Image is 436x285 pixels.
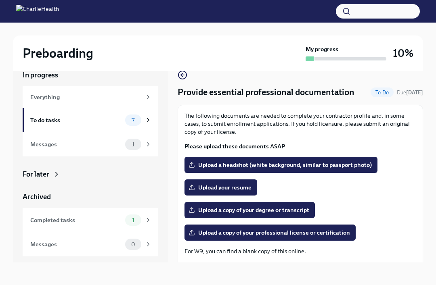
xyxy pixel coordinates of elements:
span: To Do [371,89,394,96]
a: Completed tasks1 [23,208,158,232]
div: For later [23,169,49,179]
span: 1 [127,217,139,223]
span: Upload your resume [190,183,252,191]
h3: 10% [393,46,413,60]
label: Upload your resume [184,179,257,196]
strong: My progress [306,45,338,53]
label: Upload a copy of your professional license or certification [184,225,356,241]
strong: [DATE] [406,89,423,96]
a: For later [23,169,158,179]
a: Messages1 [23,132,158,156]
strong: Please upload these documents ASAP [184,143,285,150]
span: 1 [127,141,139,148]
a: Everything [23,86,158,108]
p: For W9, you can find a blank copy of this online. [184,247,416,255]
span: Upload a copy of your degree or transcript [190,206,309,214]
span: 7 [127,117,139,123]
div: Everything [30,93,141,102]
div: Messages [30,240,122,249]
img: CharlieHealth [16,5,59,18]
div: To do tasks [30,116,122,125]
span: Due [397,89,423,96]
p: The following documents are needed to complete your contractor profile and, in some cases, to sub... [184,112,416,136]
a: Messages0 [23,232,158,256]
span: Upload a headshot (white background, similar to passport photo) [190,161,372,169]
strong: If you are an Independent Contractor, below are a few Malpractice Carriers that we suggest: [184,262,407,277]
span: September 2nd, 2025 08:00 [397,89,423,96]
a: Archived [23,192,158,202]
label: Upload a copy of your degree or transcript [184,202,315,218]
span: Upload a copy of your professional license or certification [190,229,350,237]
a: To do tasks7 [23,108,158,132]
span: 0 [126,241,140,248]
a: In progress [23,70,158,80]
h2: Preboarding [23,45,93,61]
label: Upload a headshot (white background, similar to passport photo) [184,157,377,173]
h4: Provide essential professional documentation [178,86,354,98]
div: Completed tasks [30,216,122,225]
div: Messages [30,140,122,149]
